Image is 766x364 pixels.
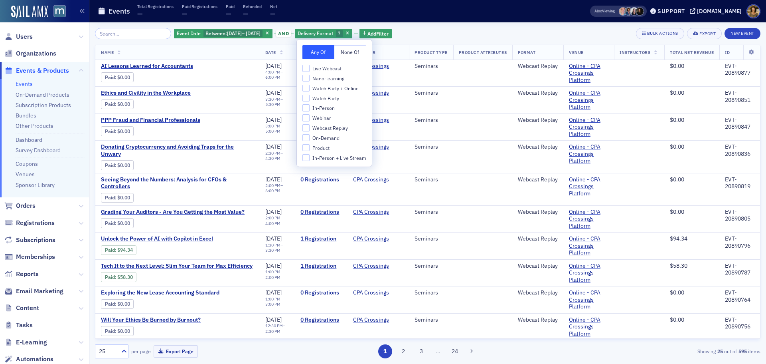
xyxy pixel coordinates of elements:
[4,49,56,58] a: Organizations
[670,143,684,150] span: $0.00
[670,289,684,296] span: $0.00
[101,316,235,324] span: Will Your Ethics Be Burned by Burnout?
[101,245,136,255] div: Paid: 1 - $9434
[353,63,403,70] span: CPA Crossings
[105,247,115,253] a: Paid
[636,28,684,39] button: Bulk Actions
[105,220,115,226] a: Paid
[302,114,366,121] label: Webinar
[265,183,289,193] div: –
[16,171,35,178] a: Venues
[415,143,447,151] div: Seminars
[312,65,342,72] span: Live Webcast
[101,90,235,97] a: Ethics and Civility in the Workplace
[725,289,754,303] div: EVT-20890764
[300,235,342,243] a: 1 Registration
[101,263,253,270] span: Tech It to the Next Level: Slim Your Team for Max Efficiency
[569,143,608,165] a: Online - CPA Crossings Platform
[182,9,188,18] span: —
[4,219,55,227] a: Registrations
[265,235,282,242] span: [DATE]
[699,32,716,36] div: Export
[4,66,69,75] a: Events & Products
[725,29,760,36] a: New Event
[359,29,392,39] button: AddFilter
[265,155,280,161] time: 4:30 PM
[302,95,366,102] label: Watch Party
[105,301,115,307] a: Paid
[101,289,235,296] a: Exploring the New Lease Accounting Standard
[670,116,684,123] span: $0.00
[569,263,608,284] a: Online - CPA Crossings Platform
[302,104,366,111] label: In-Person
[117,101,130,107] span: $0.00
[227,30,242,36] span: [DATE]
[353,209,389,216] a: CPA Crossings
[101,176,254,190] span: Seeing Beyond the Numbers: Analysis for CFOs & Controllers
[101,126,134,136] div: Paid: 0 - $0
[246,30,261,36] span: [DATE]
[302,85,310,92] input: Watch Party + Online
[302,95,310,102] input: Watch Party
[117,301,130,307] span: $0.00
[265,296,289,307] div: –
[367,30,389,37] span: Add Filter
[300,176,342,183] a: 0 Registrations
[131,348,151,355] label: per page
[226,4,235,9] p: Paid
[11,6,48,18] img: SailAMX
[302,114,310,121] input: Webinar
[4,304,39,312] a: Content
[4,338,47,347] a: E-Learning
[117,128,130,134] span: $0.00
[459,50,507,55] span: Product Attributes
[16,160,38,167] a: Coupons
[415,117,447,124] div: Seminars
[746,4,760,18] span: Profile
[415,316,447,324] div: Seminars
[4,287,63,296] a: Email Marketing
[725,316,754,330] div: EVT-20890756
[16,321,33,330] span: Tasks
[4,201,36,210] a: Orders
[16,253,55,261] span: Memberships
[415,176,447,183] div: Seminars
[415,263,447,270] div: Seminars
[101,209,245,216] span: Grading Your Auditors - Are You Getting the Most Value?
[101,63,235,70] a: AI Lessons Learned for Accountants
[312,75,344,82] span: Nano-learning
[105,74,115,80] a: Paid
[117,328,130,334] span: $0.00
[594,8,615,14] span: Viewing
[105,274,115,280] a: Paid
[353,235,389,243] a: CPA Crossings
[312,155,366,161] span: In-Person + Live Stream
[16,219,55,227] span: Registrations
[16,32,33,41] span: Users
[690,8,744,14] button: [DOMAIN_NAME]
[353,143,403,151] span: CPA Crossings
[265,89,282,96] span: [DATE]
[725,209,754,223] div: EVT-20890805
[265,62,282,70] span: [DATE]
[16,201,36,210] span: Orders
[105,162,115,168] a: Paid
[53,5,66,18] img: SailAMX
[518,263,558,270] div: Webcast Replay
[687,28,722,39] button: Export
[312,125,348,131] span: Webcast Replay
[670,235,687,242] span: $94.34
[670,316,684,323] span: $0.00
[312,85,359,92] span: Watch Party + Online
[16,147,61,154] a: Survey Dashboard
[265,269,289,280] div: –
[725,50,730,55] span: ID
[101,193,134,203] div: Paid: 0 - $0
[302,45,334,59] button: Any Of
[725,28,760,39] button: New Event
[353,117,403,124] span: CPA Crossings
[274,30,294,37] button: and
[4,355,53,364] a: Automations
[415,90,447,97] div: Seminars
